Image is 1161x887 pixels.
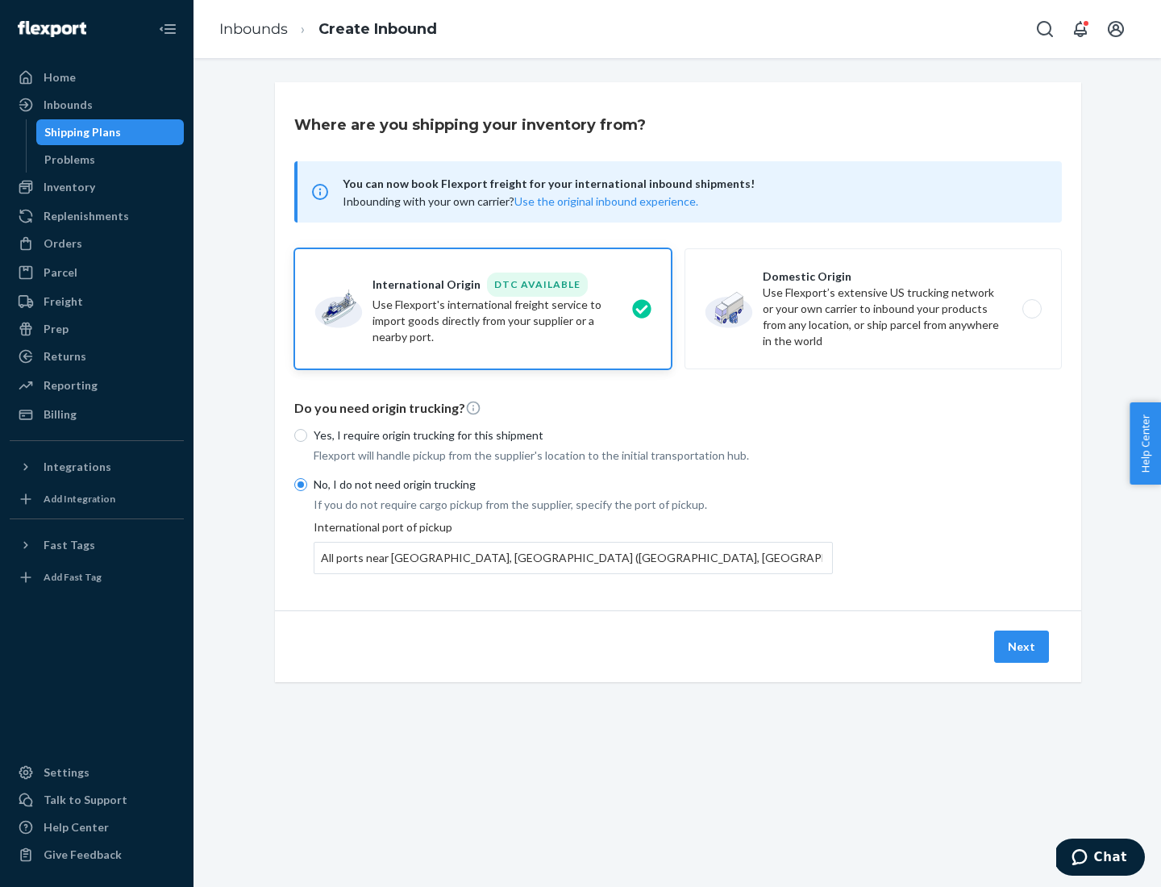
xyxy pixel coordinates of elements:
[1100,13,1132,45] button: Open account menu
[219,20,288,38] a: Inbounds
[1056,839,1145,879] iframe: Opens a widget where you can chat to one of our agents
[10,231,184,256] a: Orders
[10,787,184,813] button: Talk to Support
[294,399,1062,418] p: Do you need origin trucking?
[206,6,450,53] ol: breadcrumbs
[44,264,77,281] div: Parcel
[36,119,185,145] a: Shipping Plans
[10,454,184,480] button: Integrations
[44,124,121,140] div: Shipping Plans
[44,235,82,252] div: Orders
[314,497,833,513] p: If you do not require cargo pickup from the supplier, specify the port of pickup.
[10,373,184,398] a: Reporting
[10,203,184,229] a: Replenishments
[44,847,122,863] div: Give Feedback
[10,65,184,90] a: Home
[294,478,307,491] input: No, I do not need origin trucking
[10,260,184,285] a: Parcel
[10,316,184,342] a: Prep
[152,13,184,45] button: Close Navigation
[44,792,127,808] div: Talk to Support
[44,406,77,423] div: Billing
[18,21,86,37] img: Flexport logo
[44,570,102,584] div: Add Fast Tag
[44,764,89,781] div: Settings
[10,344,184,369] a: Returns
[1064,13,1096,45] button: Open notifications
[36,147,185,173] a: Problems
[10,486,184,512] a: Add Integration
[10,402,184,427] a: Billing
[314,427,833,443] p: Yes, I require origin trucking for this shipment
[44,152,95,168] div: Problems
[44,97,93,113] div: Inbounds
[994,631,1049,663] button: Next
[10,814,184,840] a: Help Center
[44,294,83,310] div: Freight
[514,194,698,210] button: Use the original inbound experience.
[44,819,109,835] div: Help Center
[44,208,129,224] div: Replenishments
[44,377,98,394] div: Reporting
[10,760,184,785] a: Settings
[10,92,184,118] a: Inbounds
[314,448,833,464] p: Flexport will handle pickup from the supplier's location to the initial transportation hub.
[294,429,307,442] input: Yes, I require origin trucking for this shipment
[1029,13,1061,45] button: Open Search Box
[1130,402,1161,485] button: Help Center
[10,174,184,200] a: Inventory
[44,459,111,475] div: Integrations
[44,321,69,337] div: Prep
[44,69,76,85] div: Home
[343,194,698,208] span: Inbounding with your own carrier?
[314,519,833,574] div: International port of pickup
[343,174,1042,194] span: You can now book Flexport freight for your international inbound shipments!
[10,842,184,868] button: Give Feedback
[318,20,437,38] a: Create Inbound
[294,115,646,135] h3: Where are you shipping your inventory from?
[10,564,184,590] a: Add Fast Tag
[44,348,86,364] div: Returns
[44,179,95,195] div: Inventory
[44,492,115,506] div: Add Integration
[314,477,833,493] p: No, I do not need origin trucking
[10,532,184,558] button: Fast Tags
[10,289,184,314] a: Freight
[44,537,95,553] div: Fast Tags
